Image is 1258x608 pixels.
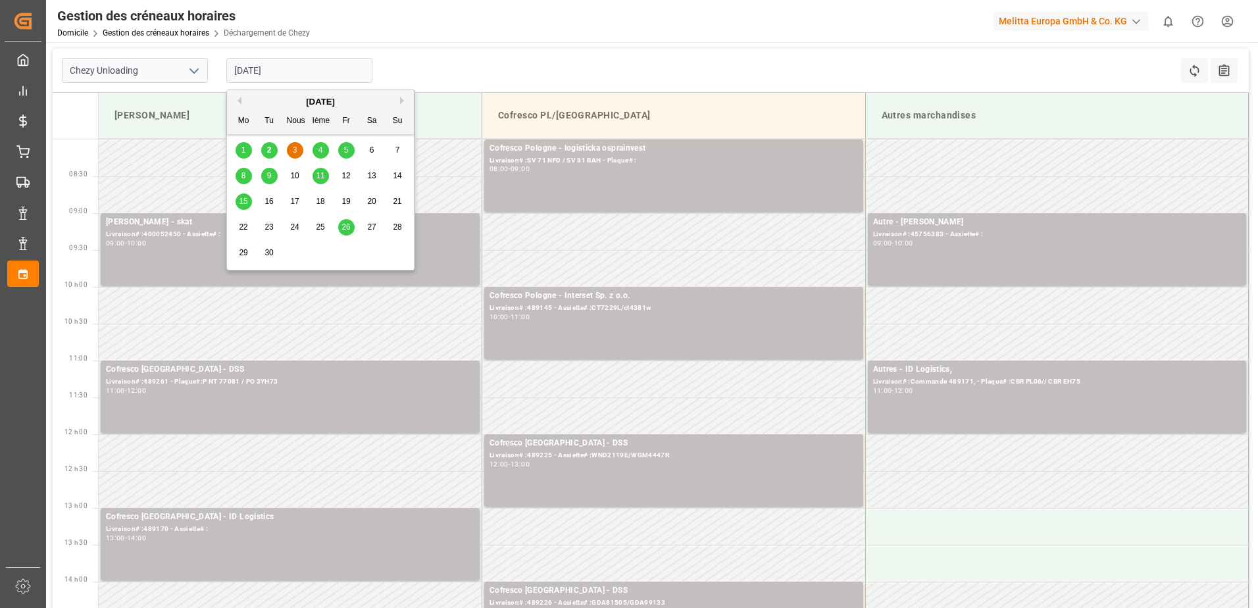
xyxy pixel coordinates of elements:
div: Choisissez le lundi 15 septembre 2025 [236,193,252,210]
span: 10 h 00 [64,281,88,288]
div: 11:00 [873,388,892,393]
div: 08:00 [490,166,509,172]
span: 1 [241,145,246,155]
span: 22 [239,222,247,232]
span: 13 h 30 [64,539,88,546]
div: Choisissez le mardi 9 septembre 2025 [261,168,278,184]
div: Nous [287,113,303,130]
div: 10:00 [127,240,146,246]
div: Autres marchandises [876,103,1238,128]
span: 26 [341,222,350,232]
div: Autres - ID Logistics, [873,363,1242,376]
div: Livraison# :489145 - Assiette# :CT7229L/ct4381w [490,303,858,314]
span: 25 [316,222,324,232]
span: 18 [316,197,324,206]
div: 09:00 [106,240,125,246]
div: Choisissez le dimanche 21 septembre 2025 [390,193,406,210]
span: 27 [367,222,376,232]
div: Choisissez le mercredi 10 septembre 2025 [287,168,303,184]
span: 16 [264,197,273,206]
span: 29 [239,248,247,257]
div: Tu [261,113,278,130]
div: Choisissez Mardi 2 septembre 2025 [261,142,278,159]
div: 14:00 [127,535,146,541]
span: 10 h 30 [64,318,88,325]
button: Prochain [400,97,408,105]
div: Choisissez le dimanche 14 septembre 2025 [390,168,406,184]
div: Choisissez le mardi 16 septembre 2025 [261,193,278,210]
span: 9 [267,171,272,180]
div: - [509,166,511,172]
span: 12 h 30 [64,465,88,472]
span: 14 [393,171,401,180]
a: Domicile [57,28,88,38]
div: [DATE] [227,95,414,109]
div: Cofresco Pologne - logisticka osprainvest [490,142,858,155]
div: Choisissez le mercredi 17 septembre 2025 [287,193,303,210]
span: 30 [264,248,273,257]
span: 24 [290,222,299,232]
div: Choisissez le lundi 29 septembre 2025 [236,245,252,261]
div: Cofresco [GEOGRAPHIC_DATA] - DSS [106,363,474,376]
div: Choisissez le mardi 30 septembre 2025 [261,245,278,261]
div: 11:00 [511,314,530,320]
div: 10:00 [894,240,913,246]
span: 28 [393,222,401,232]
div: Autre - [PERSON_NAME] [873,216,1242,229]
div: Gestion des créneaux horaires [57,6,310,26]
div: Livraison# :489225 - Assiette# :WND2119E/WGM4447R [490,450,858,461]
div: Choisissez le lundi 1er septembre 2025 [236,142,252,159]
div: 12:00 [127,388,146,393]
span: 17 [290,197,299,206]
div: Livraison# :45756383 - Assiette# : [873,229,1242,240]
div: Choisissez le samedi 13 septembre 2025 [364,168,380,184]
div: Livraison# :400052450 - Assiette# : [106,229,474,240]
div: 09:00 [511,166,530,172]
div: Su [390,113,406,130]
button: Afficher 0 nouvelles notifications [1153,7,1183,36]
span: 13 h 00 [64,502,88,509]
div: Choisissez Jeudi 18 septembre 2025 [313,193,329,210]
div: - [125,535,127,541]
div: Fr [338,113,355,130]
font: Melitta Europa GmbH & Co. KG [999,14,1127,28]
div: 09:00 [873,240,892,246]
div: Mo [236,113,252,130]
div: Cofresco [GEOGRAPHIC_DATA] - DSS [490,584,858,597]
span: 09:00 [69,207,88,215]
button: Melitta Europa GmbH & Co. KG [994,9,1153,34]
span: 3 [293,145,297,155]
input: JJ-MM-AAAA [226,58,372,83]
input: Type à rechercher/sélectionner [62,58,208,83]
span: 8 [241,171,246,180]
div: Livraison# :Commande 489171, - Plaque# :CBR PL06// CBR EH75 [873,376,1242,388]
span: 5 [344,145,349,155]
span: 11 [316,171,324,180]
div: 11:00 [106,388,125,393]
div: Sa [364,113,380,130]
span: 09:30 [69,244,88,251]
span: 08:30 [69,170,88,178]
span: 4 [318,145,323,155]
div: Livraison# :489170 - Assiette# : [106,524,474,535]
div: Ième [313,113,329,130]
div: - [125,388,127,393]
span: 6 [370,145,374,155]
div: Choisissez le dimanche 7 septembre 2025 [390,142,406,159]
div: Choisissez Mercredi 24 septembre 2025 [287,219,303,236]
div: Cofresco Pologne - Interset Sp. z o.o. [490,290,858,303]
div: 12:00 [894,388,913,393]
div: Choisissez le samedi 20 septembre 2025 [364,193,380,210]
div: Choisissez Dimanche 28 septembre 2025 [390,219,406,236]
span: 2 [267,145,272,155]
div: Livraison# :489261 - Plaque#:P NT 77081 / PO 3YH73 [106,376,474,388]
div: - [125,240,127,246]
div: Cofresco [GEOGRAPHIC_DATA] - DSS [490,437,858,450]
div: - [509,314,511,320]
span: 10 [290,171,299,180]
span: 7 [395,145,400,155]
div: 10:00 [490,314,509,320]
div: - [892,240,893,246]
span: 12 h 00 [64,428,88,436]
div: Choisissez le jeudi 25 septembre 2025 [313,219,329,236]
